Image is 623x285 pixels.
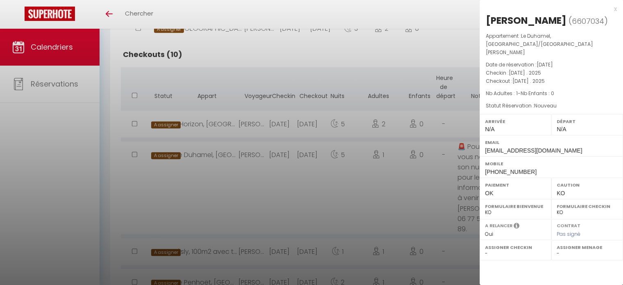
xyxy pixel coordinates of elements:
[486,61,617,69] p: Date de réservation :
[485,169,537,175] span: [PHONE_NUMBER]
[486,77,617,85] p: Checkout :
[485,126,494,132] span: N/A
[572,16,604,26] span: 6607034
[486,69,617,77] p: Checkin :
[509,69,541,76] span: [DATE] . 2025
[557,126,566,132] span: N/A
[514,222,519,231] i: Sélectionner OUI si vous souhaiter envoyer les séquences de messages post-checkout
[569,15,608,27] span: ( )
[557,202,618,210] label: Formulaire Checkin
[485,138,618,146] label: Email
[557,230,580,237] span: Pas signé
[557,222,580,228] label: Contrat
[512,78,545,84] span: [DATE] . 2025
[480,4,617,14] div: x
[486,89,617,98] p: -
[534,102,557,109] span: Nouveau
[557,190,565,196] span: KO
[485,243,546,251] label: Assigner Checkin
[486,32,617,57] p: Appartement :
[537,61,553,68] span: [DATE]
[557,243,618,251] label: Assigner Menage
[486,102,617,110] p: Statut Réservation :
[486,14,566,27] div: [PERSON_NAME]
[485,202,546,210] label: Formulaire Bienvenue
[557,181,618,189] label: Caution
[486,90,518,97] span: Nb Adultes : 1
[7,3,31,28] button: Ouvrir le widget de chat LiveChat
[485,147,582,154] span: [EMAIL_ADDRESS][DOMAIN_NAME]
[588,248,617,279] iframe: Chat
[486,32,593,56] span: Le Duhamel, [GEOGRAPHIC_DATA]/[GEOGRAPHIC_DATA][PERSON_NAME]
[521,90,554,97] span: Nb Enfants : 0
[485,160,618,168] label: Mobile
[485,190,493,196] span: OK
[485,222,512,229] label: A relancer
[485,117,546,125] label: Arrivée
[485,181,546,189] label: Paiement
[557,117,618,125] label: Départ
